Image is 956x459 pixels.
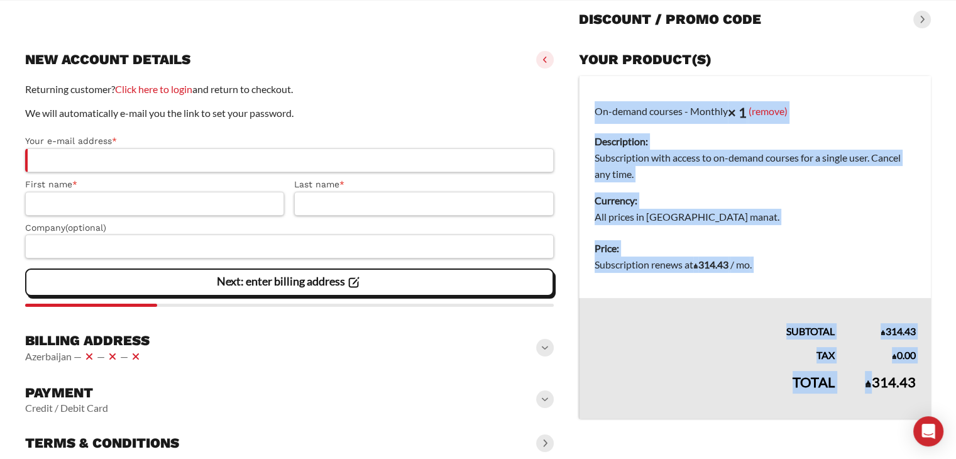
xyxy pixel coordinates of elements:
[25,332,150,350] h3: Billing address
[693,258,728,270] bdi: 314.43
[892,349,897,361] span: ₼
[25,434,179,452] h3: Terms & conditions
[25,105,554,121] p: We will automatically e-mail you the link to set your password.
[693,258,698,270] span: ₼
[881,325,916,337] bdi: 314.43
[25,177,284,192] label: First name
[25,402,108,414] vaadin-horizontal-layout: Credit / Debit Card
[294,177,553,192] label: Last name
[728,104,747,121] strong: × 1
[579,298,850,340] th: Subtotal
[730,258,750,270] span: / mo
[881,325,886,337] span: ₼
[595,133,916,150] dt: Description:
[595,150,916,182] dd: Subscription with access to on-demand courses for a single user. Cancel any time.
[25,221,554,235] label: Company
[25,51,190,69] h3: New account details
[25,349,150,364] vaadin-horizontal-layout: Azerbaijan — — —
[595,209,916,225] dd: All prices in [GEOGRAPHIC_DATA] manat.
[892,349,916,361] bdi: 0.00
[595,240,916,257] dt: Price:
[579,363,850,419] th: Total
[579,11,761,28] h3: Discount / promo code
[115,83,192,95] a: Click here to login
[65,223,106,233] span: (optional)
[25,384,108,402] h3: Payment
[579,340,850,363] th: Tax
[749,104,788,116] a: (remove)
[25,81,554,97] p: Returning customer? and return to checkout.
[913,416,943,446] div: Open Intercom Messenger
[579,76,931,233] td: On-demand courses - Monthly
[25,134,554,148] label: Your e-mail address
[865,373,872,390] span: ₼
[595,192,916,209] dt: Currency:
[595,258,752,270] span: Subscription renews at .
[865,373,916,390] bdi: 314.43
[25,268,554,296] vaadin-button: Next: enter billing address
